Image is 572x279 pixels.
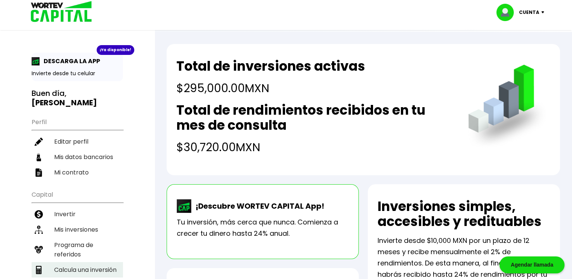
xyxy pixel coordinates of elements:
h2: Inversiones simples, accesibles y redituables [378,199,550,229]
ul: Perfil [32,114,123,180]
img: contrato-icon.f2db500c.svg [35,168,43,177]
h4: $295,000.00 MXN [176,80,365,97]
img: profile-image [496,4,519,21]
p: DESCARGA LA APP [40,56,100,66]
img: app-icon [32,57,40,65]
p: ¡Descubre WORTEV CAPITAL App! [192,200,324,212]
a: Mis datos bancarios [32,149,123,165]
a: Invertir [32,206,123,222]
img: grafica.516fef24.png [465,65,550,150]
b: [PERSON_NAME] [32,97,97,108]
img: calculadora-icon.17d418c4.svg [35,266,43,274]
a: Calcula una inversión [32,262,123,277]
a: Mi contrato [32,165,123,180]
a: Mis inversiones [32,222,123,237]
h2: Total de rendimientos recibidos en tu mes de consulta [176,103,453,133]
a: Editar perfil [32,134,123,149]
h2: Total de inversiones activas [176,59,365,74]
p: Cuenta [519,7,539,18]
p: Invierte desde tu celular [32,70,123,77]
img: inversiones-icon.6695dc30.svg [35,226,43,234]
div: ¡Ya disponible! [97,45,134,55]
img: icon-down [539,11,549,14]
img: invertir-icon.b3b967d7.svg [35,210,43,218]
p: Tu inversión, más cerca que nunca. Comienza a crecer tu dinero hasta 24% anual. [177,217,349,239]
h3: Buen día, [32,89,123,108]
a: Programa de referidos [32,237,123,262]
img: recomiendanos-icon.9b8e9327.svg [35,246,43,254]
div: Agendar llamada [499,256,564,273]
img: editar-icon.952d3147.svg [35,138,43,146]
img: datos-icon.10cf9172.svg [35,153,43,161]
h4: $30,720.00 MXN [176,139,453,156]
img: wortev-capital-app-icon [177,199,192,213]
